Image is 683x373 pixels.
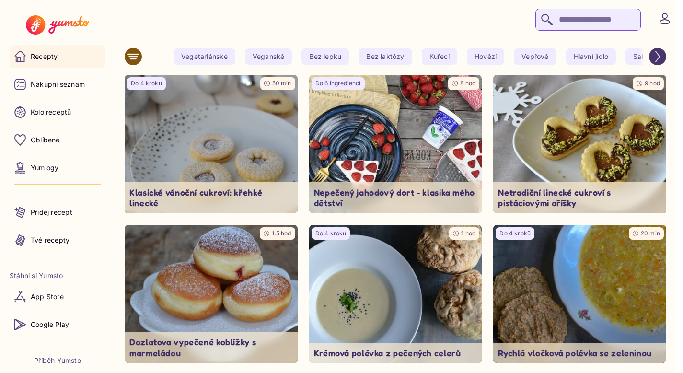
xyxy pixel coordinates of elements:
span: 20 min [641,230,660,237]
yumsto-tag: Bez laktózy [359,48,412,65]
a: undefined9 hodNetradiční linecké cukroví s pistáciovými oříšky [493,75,666,213]
p: Do 4 kroků [131,80,162,88]
img: undefined [309,225,482,363]
img: undefined [493,75,666,213]
img: undefined [125,75,298,213]
yumsto-tag: Kuřecí [422,48,457,65]
yumsto-tag: Bez lepku [301,48,349,65]
p: Google Play [31,320,69,329]
a: Recepty [10,45,105,68]
p: Do 4 kroků [315,230,347,238]
p: Do 6 ingrediencí [315,80,361,88]
a: App Store [10,285,105,308]
yumsto-tag: Vepřové [514,48,556,65]
a: Yumlogy [10,156,105,179]
p: Yumlogy [31,163,58,173]
span: 1.5 hod [272,230,291,237]
p: Přidej recept [31,208,72,217]
yumsto-tag: Vegetariánské [174,48,235,65]
a: Kolo receptů [10,101,105,124]
p: Krémová polévka z pečených celerů [314,348,477,359]
p: Klasické vánoční cukroví: křehké linecké [129,187,293,209]
p: Nákupní seznam [31,80,85,89]
img: undefined [309,75,482,213]
p: Netradiční linecké cukroví s pistáciovými oříšky [498,187,661,209]
p: Kolo receptů [31,107,71,117]
a: undefinedDo 4 kroků50 minKlasické vánoční cukroví: křehké linecké [125,75,298,213]
button: Scroll right [649,48,666,65]
span: 1 hod [461,230,475,237]
a: Přidej recept [10,201,105,224]
yumsto-tag: Hovězí [467,48,504,65]
span: 50 min [272,80,291,87]
p: App Store [31,292,64,302]
span: 8 hod [460,80,475,87]
p: Nepečený jahodový dort - klasika mého dětství [314,187,477,209]
a: Google Play [10,313,105,336]
a: undefined1.5 hodDozlatova vypečené koblížky s marmeládou [125,225,298,363]
img: undefined [493,225,666,363]
p: Dozlatova vypečené koblížky s marmeládou [129,337,293,358]
li: Stáhni si Yumsto [10,271,105,280]
p: Recepty [31,52,58,61]
yumsto-tag: Hlavní jídlo [566,48,616,65]
yumsto-tag: Veganské [245,48,292,65]
a: Nákupní seznam [10,73,105,96]
a: undefinedDo 4 kroků20 minRychlá vločková polévka se zeleninou [493,225,666,363]
p: Oblíbené [31,135,60,145]
yumsto-tag: Salát [625,48,657,65]
p: Rychlá vločková polévka se zeleninou [498,348,661,359]
a: undefinedDo 4 kroků1 hodKrémová polévka z pečených celerů [309,225,482,363]
a: Oblíbené [10,128,105,152]
p: Do 4 kroků [499,230,531,238]
a: Příběh Yumsto [34,356,81,365]
img: undefined [125,225,298,363]
span: 9 hod [645,80,660,87]
a: Tvé recepty [10,229,105,252]
p: Tvé recepty [31,235,69,245]
a: undefinedDo 6 ingrediencí8 hodNepečený jahodový dort - klasika mého dětství [309,75,482,213]
img: Yumsto logo [26,15,89,35]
